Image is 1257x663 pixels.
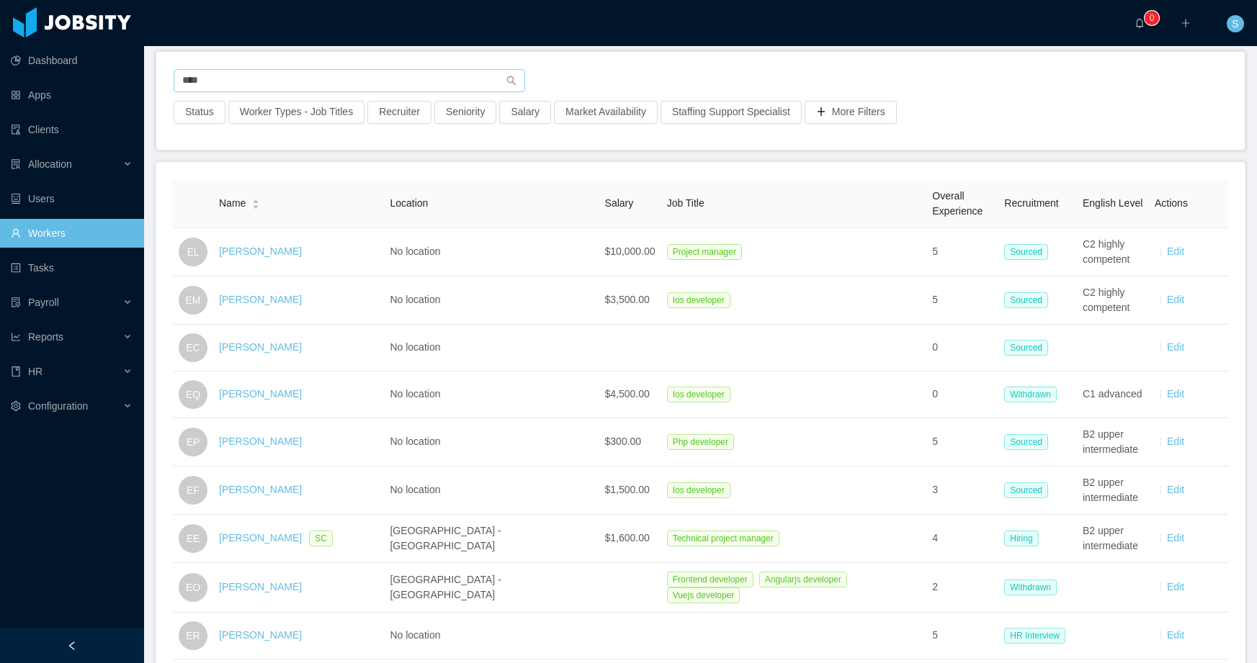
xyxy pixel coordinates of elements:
[605,294,650,305] span: $3,500.00
[1077,418,1149,466] td: B2 upper intermediate
[251,197,260,207] div: Sort
[1077,276,1149,325] td: C2 highly competent
[252,198,260,202] i: icon: caret-up
[667,434,734,450] span: Php developer
[667,531,779,546] span: Technical project manager
[1004,629,1071,641] a: HR Interview
[11,115,133,144] a: icon: auditClients
[11,401,21,411] i: icon: setting
[384,418,599,466] td: No location
[1135,18,1145,28] i: icon: bell
[28,158,72,170] span: Allocation
[667,572,753,587] span: Frontend developer
[186,621,200,650] span: ER
[1077,228,1149,276] td: C2 highly competent
[926,371,998,418] td: 0
[384,563,599,613] td: [GEOGRAPHIC_DATA] - [GEOGRAPHIC_DATA]
[219,484,302,495] a: [PERSON_NAME]
[1167,484,1184,495] a: Edit
[187,428,200,456] span: EP
[499,101,551,124] button: Salary
[926,325,998,371] td: 0
[667,387,730,402] span: Ios developer
[1004,628,1065,644] span: HR Interview
[605,484,650,495] span: $1,500.00
[1077,515,1149,563] td: B2 upper intermediate
[219,436,302,447] a: [PERSON_NAME]
[309,531,333,546] span: SC
[1004,388,1063,400] a: Withdrawn
[1167,294,1184,305] a: Edit
[667,244,742,260] span: Project manager
[926,418,998,466] td: 5
[1167,532,1184,544] a: Edit
[1004,581,1063,592] a: Withdrawn
[186,573,200,602] span: EO
[605,245,656,257] span: $10,000.00
[926,515,998,563] td: 4
[28,331,63,343] span: Reports
[186,333,200,362] span: EC
[1167,436,1184,447] a: Edit
[605,532,650,544] span: $1,600.00
[926,563,998,613] td: 2
[926,613,998,659] td: 5
[667,482,730,498] span: Ios developer
[1004,292,1048,308] span: Sourced
[11,184,133,213] a: icon: robotUsers
[434,101,496,124] button: Seniority
[926,276,998,325] td: 5
[1004,387,1057,402] span: Withdrawn
[219,196,246,211] span: Name
[384,371,599,418] td: No location
[1167,581,1184,592] a: Edit
[11,253,133,282] a: icon: profileTasks
[926,228,998,276] td: 5
[187,238,199,266] span: EL
[219,245,302,257] a: [PERSON_NAME]
[384,613,599,659] td: No location
[1004,244,1048,260] span: Sourced
[219,294,302,305] a: [PERSON_NAME]
[219,581,302,592] a: [PERSON_NAME]
[28,366,43,377] span: HR
[554,101,658,124] button: Market Availability
[1145,11,1159,25] sup: 0
[1004,482,1048,498] span: Sourced
[11,219,133,248] a: icon: userWorkers
[252,203,260,207] i: icon: caret-down
[28,297,59,308] span: Payroll
[186,380,200,409] span: EQ
[1004,484,1054,495] a: Sourced
[605,436,642,447] span: $300.00
[1167,245,1184,257] a: Edit
[187,524,200,553] span: EE
[667,197,704,209] span: Job Title
[605,388,650,400] span: $4,500.00
[926,466,998,515] td: 3
[28,400,88,412] span: Configuration
[1167,629,1184,641] a: Edit
[11,332,21,342] i: icon: line-chart
[1004,340,1048,356] span: Sourced
[759,572,847,587] span: Angularjs developer
[667,292,730,308] span: Ios developer
[11,297,21,307] i: icon: file-protect
[219,388,302,400] a: [PERSON_NAME]
[1004,436,1054,447] a: Sourced
[605,197,634,209] span: Salary
[367,101,431,124] button: Recruiter
[1004,434,1048,450] span: Sourced
[1077,371,1149,418] td: C1 advanced
[187,476,200,505] span: EF
[1167,388,1184,400] a: Edit
[1004,245,1054,257] a: Sourced
[506,76,516,86] i: icon: search
[384,466,599,515] td: No location
[1004,341,1054,353] a: Sourced
[11,81,133,109] a: icon: appstoreApps
[174,101,225,124] button: Status
[932,190,983,217] span: Overall Experience
[384,228,599,276] td: No location
[1004,294,1054,305] a: Sourced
